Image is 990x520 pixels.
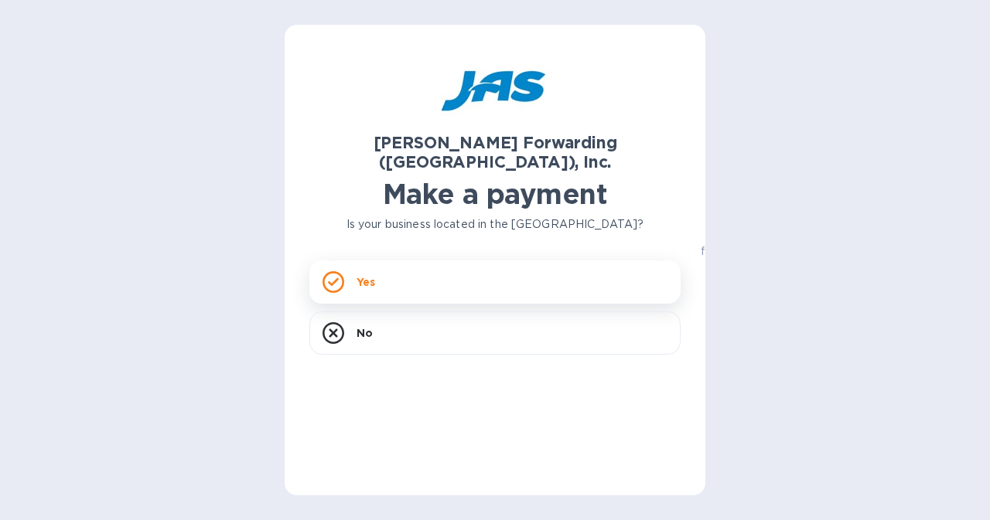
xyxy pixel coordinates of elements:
h1: Make a payment [309,178,681,210]
p: Is your business located in the [GEOGRAPHIC_DATA]? [309,216,681,233]
b: [PERSON_NAME] Forwarding ([GEOGRAPHIC_DATA]), Inc. [374,133,617,172]
p: No [357,325,373,341]
p: Yes [357,274,375,290]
